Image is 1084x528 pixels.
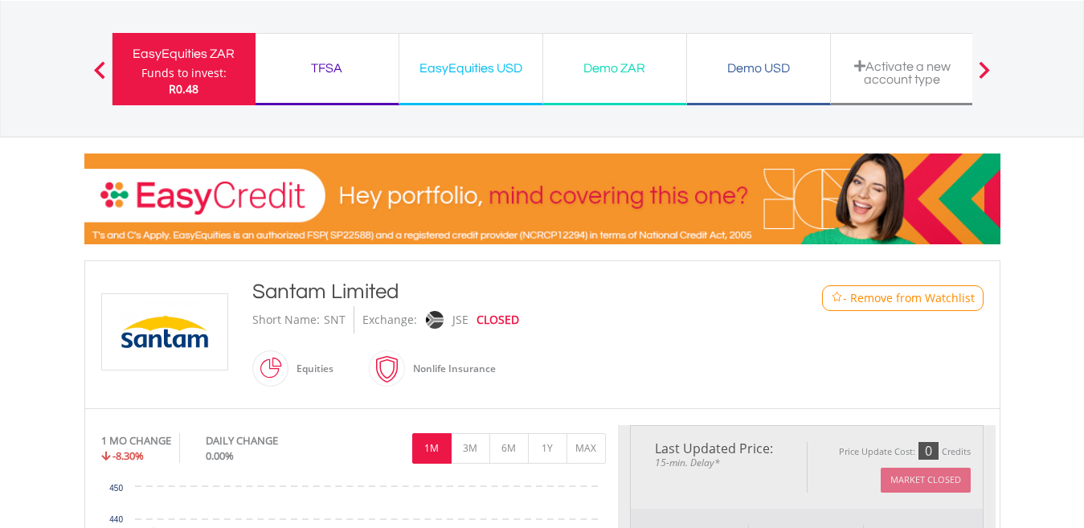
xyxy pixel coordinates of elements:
[101,433,171,448] div: 1 MO CHANGE
[489,433,529,464] button: 6M
[528,433,567,464] button: 1Y
[362,306,417,334] div: Exchange:
[265,57,389,80] div: TFSA
[122,43,246,65] div: EasyEquities ZAR
[843,290,975,306] span: - Remove from Watchlist
[567,433,606,464] button: MAX
[831,292,843,304] img: Watchlist
[206,433,332,448] div: DAILY CHANGE
[452,306,468,334] div: JSE
[841,59,964,86] div: Activate a new account type
[112,448,144,463] span: -8.30%
[109,484,123,493] text: 450
[409,57,533,80] div: EasyEquities USD
[451,433,490,464] button: 3M
[206,448,234,463] span: 0.00%
[405,350,496,388] div: Nonlife Insurance
[169,81,198,96] span: R0.48
[104,294,225,370] img: EQU.ZA.SNT.png
[84,153,1000,244] img: EasyCredit Promotion Banner
[822,285,984,311] button: Watchlist - Remove from Watchlist
[553,57,677,80] div: Demo ZAR
[324,306,346,334] div: SNT
[425,311,443,329] img: jse.png
[252,306,320,334] div: Short Name:
[697,57,820,80] div: Demo USD
[252,277,757,306] div: Santam Limited
[288,350,333,388] div: Equities
[109,515,123,524] text: 440
[412,433,452,464] button: 1M
[477,306,519,334] div: CLOSED
[141,65,227,81] div: Funds to invest:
